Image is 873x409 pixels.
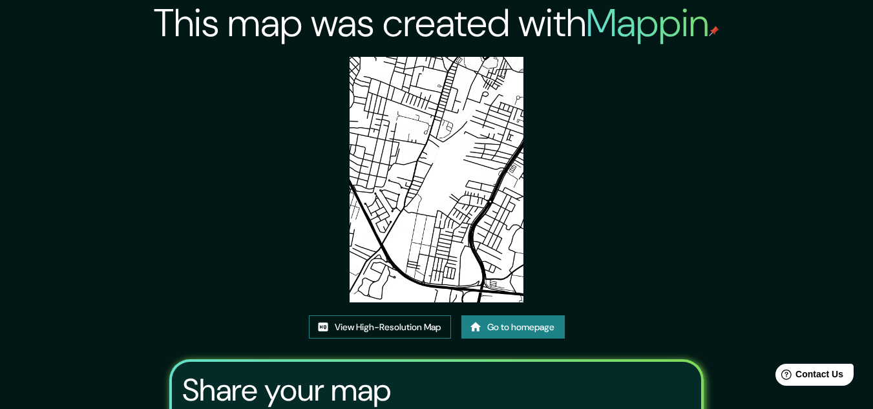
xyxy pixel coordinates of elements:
[461,315,565,339] a: Go to homepage
[758,359,859,395] iframe: Help widget launcher
[350,57,523,302] img: created-map
[709,26,719,36] img: mappin-pin
[182,372,391,408] h3: Share your map
[309,315,451,339] a: View High-Resolution Map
